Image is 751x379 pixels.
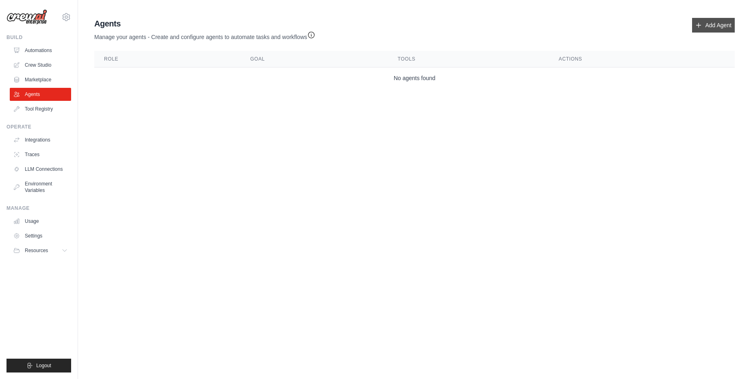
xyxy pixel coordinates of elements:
th: Tools [388,51,549,68]
a: Integrations [10,133,71,146]
a: Settings [10,229,71,242]
p: Manage your agents - Create and configure agents to automate tasks and workflows [94,29,315,41]
a: Traces [10,148,71,161]
th: Actions [549,51,735,68]
div: Manage [7,205,71,211]
th: Goal [241,51,388,68]
a: Agents [10,88,71,101]
a: Environment Variables [10,177,71,197]
a: LLM Connections [10,163,71,176]
div: Build [7,34,71,41]
a: Tool Registry [10,102,71,115]
button: Resources [10,244,71,257]
span: Resources [25,247,48,254]
td: No agents found [94,68,735,89]
a: Automations [10,44,71,57]
a: Marketplace [10,73,71,86]
button: Logout [7,359,71,372]
a: Add Agent [692,18,735,33]
a: Usage [10,215,71,228]
a: Crew Studio [10,59,71,72]
div: Operate [7,124,71,130]
th: Role [94,51,241,68]
span: Logout [36,362,51,369]
img: Logo [7,9,47,25]
h2: Agents [94,18,315,29]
